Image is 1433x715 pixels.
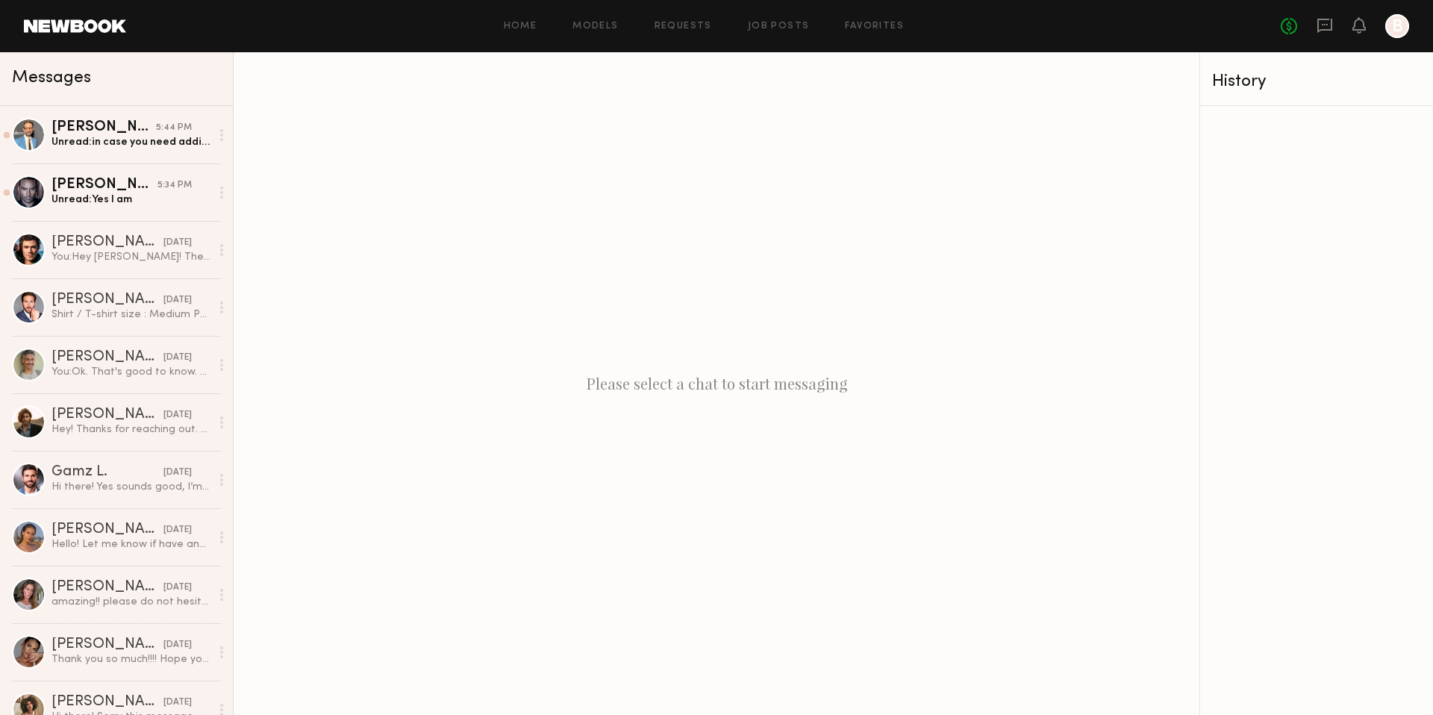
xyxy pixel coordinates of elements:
[51,652,210,666] div: Thank you so much!!!! Hope you had a great shoot!
[51,422,210,437] div: Hey! Thanks for reaching out. Sounds fun. What would be the terms/usage?
[163,351,192,365] div: [DATE]
[51,637,163,652] div: [PERSON_NAME]
[51,522,163,537] div: [PERSON_NAME]
[163,408,192,422] div: [DATE]
[156,121,192,135] div: 5:44 PM
[51,193,210,207] div: Unread: Yes I am
[163,696,192,710] div: [DATE]
[163,236,192,250] div: [DATE]
[504,22,537,31] a: Home
[234,52,1199,715] div: Please select a chat to start messaging
[51,580,163,595] div: [PERSON_NAME]
[51,293,163,307] div: [PERSON_NAME]
[163,523,192,537] div: [DATE]
[157,178,192,193] div: 5:34 PM
[12,69,91,87] span: Messages
[51,120,156,135] div: [PERSON_NAME]
[51,537,210,552] div: Hello! Let me know if have any other clients coming up
[51,480,210,494] div: Hi there! Yes sounds good, I’m available 10/13 to 10/15, let me know if you have any questions!
[51,595,210,609] div: amazing!! please do not hesitate to reach out for future projects! you were so great to work with
[163,293,192,307] div: [DATE]
[51,695,163,710] div: [PERSON_NAME]
[845,22,904,31] a: Favorites
[51,350,163,365] div: [PERSON_NAME]
[51,235,163,250] div: [PERSON_NAME]
[51,250,210,264] div: You: Hey [PERSON_NAME]! The client would like to know if you’re still available to shoot on eithe...
[51,135,210,149] div: Unread: in case you need additional, these are all my sizes. Height: 5’8” Weight: 140 T-Shirt: Sm...
[51,307,210,322] div: Shirt / T-shirt size : Medium Pants size (waist/inseam) : 31x30 Jacket size: Medium Suit size: 38...
[1212,73,1421,90] div: History
[51,178,157,193] div: [PERSON_NAME]
[163,466,192,480] div: [DATE]
[572,22,618,31] a: Models
[163,581,192,595] div: [DATE]
[51,365,210,379] div: You: Ok. That's good to know. Let's connect when you get back in town. Have a safe trip!
[51,465,163,480] div: Gamz L.
[748,22,810,31] a: Job Posts
[1385,14,1409,38] a: B
[51,408,163,422] div: [PERSON_NAME]
[655,22,712,31] a: Requests
[163,638,192,652] div: [DATE]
